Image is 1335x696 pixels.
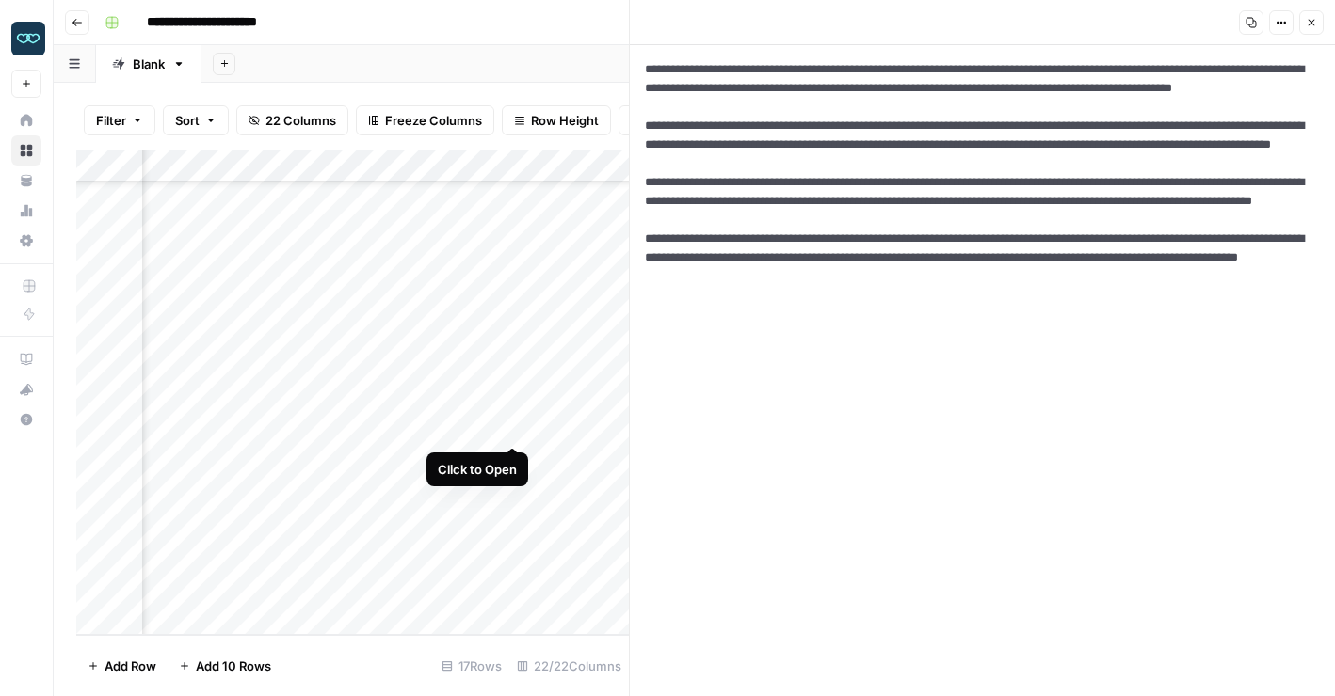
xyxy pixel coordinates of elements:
a: Usage [11,196,41,226]
a: Your Data [11,166,41,196]
a: Settings [11,226,41,256]
a: Home [11,105,41,135]
span: Add 10 Rows [196,656,271,675]
button: Add Row [76,651,168,681]
div: Click to Open [438,460,517,479]
button: Sort [163,105,229,135]
img: Zola Inc Logo [11,22,45,55]
a: AirOps Academy [11,344,41,374]
button: Workspace: Zola Inc [11,15,41,62]
span: Filter [96,111,126,130]
div: 22/22 Columns [509,651,629,681]
button: Row Height [502,105,611,135]
button: Freeze Columns [356,105,494,135]
div: Blank [133,55,165,73]
button: Add 10 Rows [168,651,282,681]
span: Add Row [105,656,156,675]
button: What's new? [11,374,41,404]
div: What's new? [12,375,40,403]
div: 17 Rows [434,651,509,681]
span: Freeze Columns [385,111,482,130]
span: Sort [175,111,200,130]
a: Browse [11,135,41,166]
span: Row Height [531,111,599,130]
button: Help + Support [11,404,41,435]
button: Filter [84,105,155,135]
button: 22 Columns [236,105,348,135]
a: Blank [96,45,201,83]
span: 22 Columns [265,111,336,130]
